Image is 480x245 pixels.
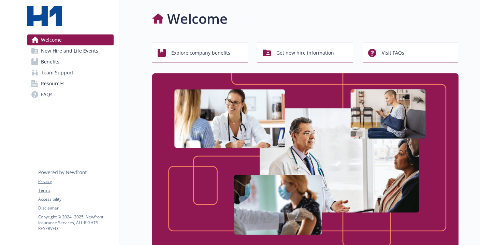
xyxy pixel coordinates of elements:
a: FAQs [27,89,114,100]
a: Resources [27,78,114,89]
a: Benefits [27,56,114,67]
span: Team Support [41,67,73,78]
span: Welcome [41,34,62,45]
a: Terms [38,187,113,193]
span: New Hire and Life Events [41,45,98,56]
a: Welcome [27,34,114,45]
span: Benefits [41,56,59,67]
a: Team Support [27,67,114,78]
a: Accessibility [38,196,113,202]
span: Resources [41,78,64,89]
span: Visit FAQs [382,46,404,59]
h1: Welcome [167,9,228,29]
span: Get new hire information [276,46,334,59]
span: FAQs [41,89,53,100]
span: Explore company benefits [171,46,230,59]
button: Explore company benefits [152,43,248,62]
button: Get new hire information [257,43,353,62]
p: Copyright © 2024 - 2025 , Newfront Insurance Services, ALL RIGHTS RESERVED [38,214,113,231]
button: Visit FAQs [363,43,459,62]
a: New Hire and Life Events [27,45,114,56]
a: Privacy [38,178,113,185]
a: Disclaimer [38,205,113,211]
